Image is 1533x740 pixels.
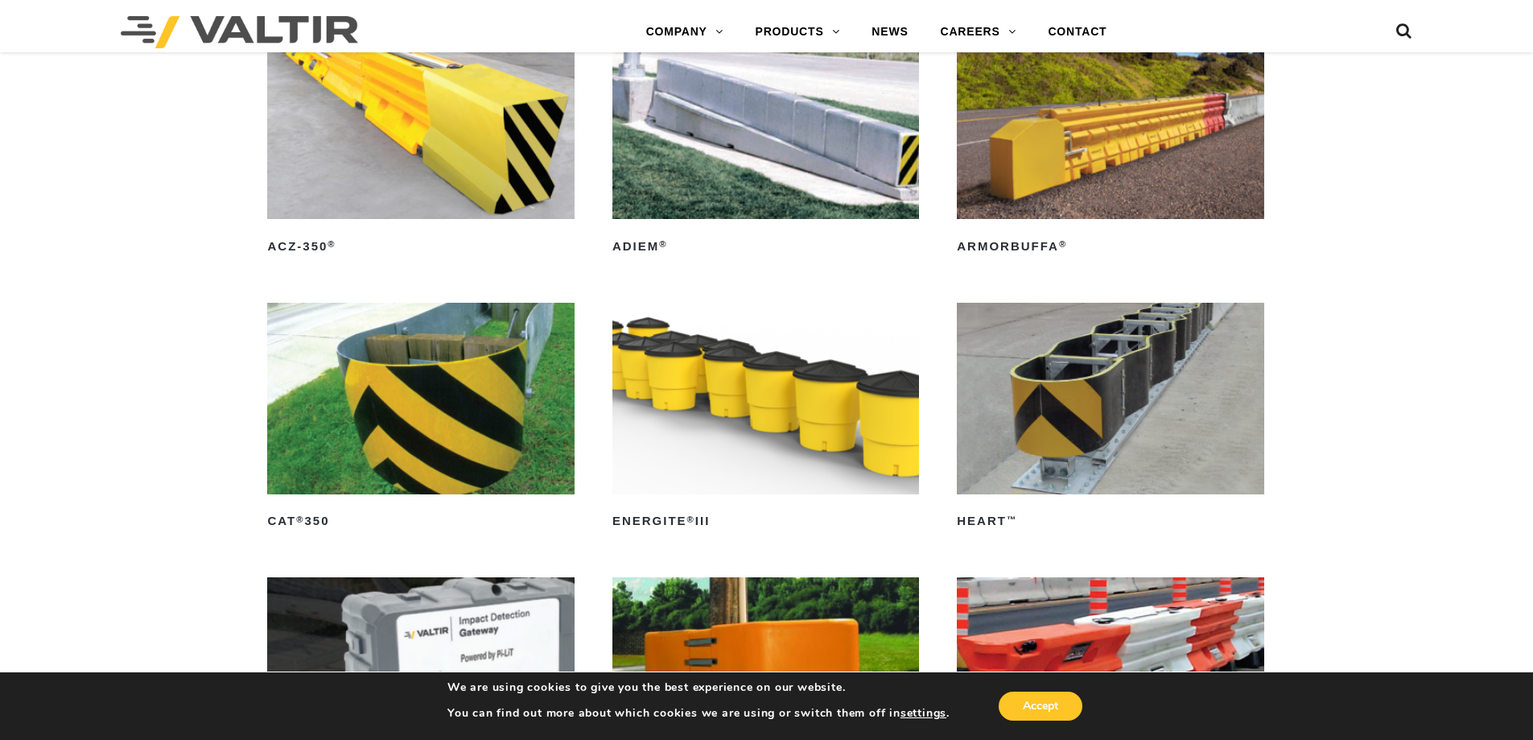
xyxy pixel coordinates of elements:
a: PRODUCTS [740,16,856,48]
a: HEART™ [957,303,1263,535]
sup: ™ [1007,515,1017,524]
a: ENERGITE®III [612,303,919,535]
a: ADIEM® [612,27,919,259]
a: COMPANY [630,16,740,48]
a: NEWS [855,16,924,48]
h2: ArmorBuffa [957,234,1263,259]
sup: ® [1059,239,1067,249]
h2: CAT 350 [267,509,574,535]
h2: ACZ-350 [267,234,574,259]
p: We are using cookies to give you the best experience on our website. [447,680,950,695]
h2: ADIEM [612,234,919,259]
sup: ® [659,239,667,249]
p: You can find out more about which cookies we are using or switch them off in . [447,706,950,721]
sup: ® [328,239,336,249]
sup: ® [687,515,695,524]
a: CAREERS [925,16,1032,48]
button: Accept [999,692,1082,721]
a: CONTACT [1032,16,1123,48]
a: CAT®350 [267,303,574,535]
sup: ® [296,515,304,524]
h2: ENERGITE III [612,509,919,535]
a: ArmorBuffa® [957,27,1263,259]
a: ACZ-350® [267,27,574,259]
h2: HEART [957,509,1263,535]
button: settings [900,706,946,721]
img: Valtir [121,16,358,48]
